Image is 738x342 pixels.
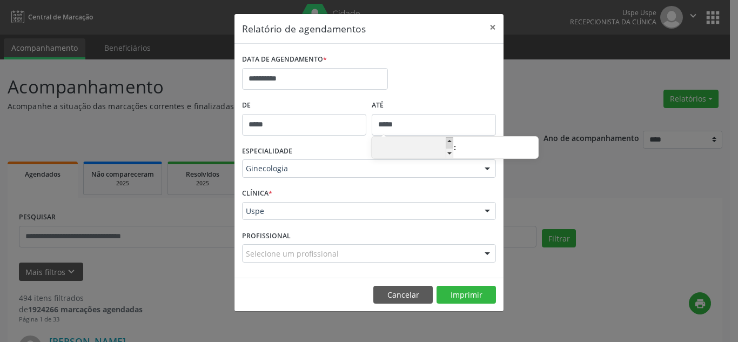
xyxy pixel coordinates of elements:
button: Close [482,14,504,41]
span: Selecione um profissional [246,248,339,259]
label: PROFISSIONAL [242,227,291,244]
h5: Relatório de agendamentos [242,22,366,36]
input: Minute [457,138,538,159]
button: Cancelar [373,286,433,304]
label: ATÉ [372,97,496,114]
input: Hour [372,138,453,159]
label: De [242,97,366,114]
span: Ginecologia [246,163,474,174]
label: CLÍNICA [242,185,272,202]
span: : [453,137,457,158]
button: Imprimir [437,286,496,304]
label: DATA DE AGENDAMENTO [242,51,327,68]
span: Uspe [246,206,474,217]
label: ESPECIALIDADE [242,143,292,160]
